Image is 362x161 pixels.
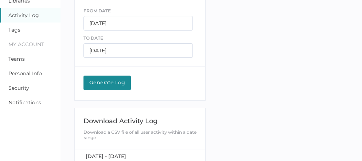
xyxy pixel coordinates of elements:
span: [DATE] - [DATE] [86,153,126,160]
span: FROM DATE [83,8,111,13]
a: Security [8,85,29,91]
div: Generate Log [87,79,127,86]
a: Personal Info [8,70,42,77]
div: Download a CSV file of all user activity within a date range [83,129,197,140]
a: Activity Log [8,12,39,19]
a: Tags [8,27,20,33]
div: Download Activity Log [83,117,197,125]
span: TO DATE [83,35,103,41]
a: Teams [8,56,25,62]
button: Generate Log [83,76,131,90]
a: Notifications [8,99,41,106]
